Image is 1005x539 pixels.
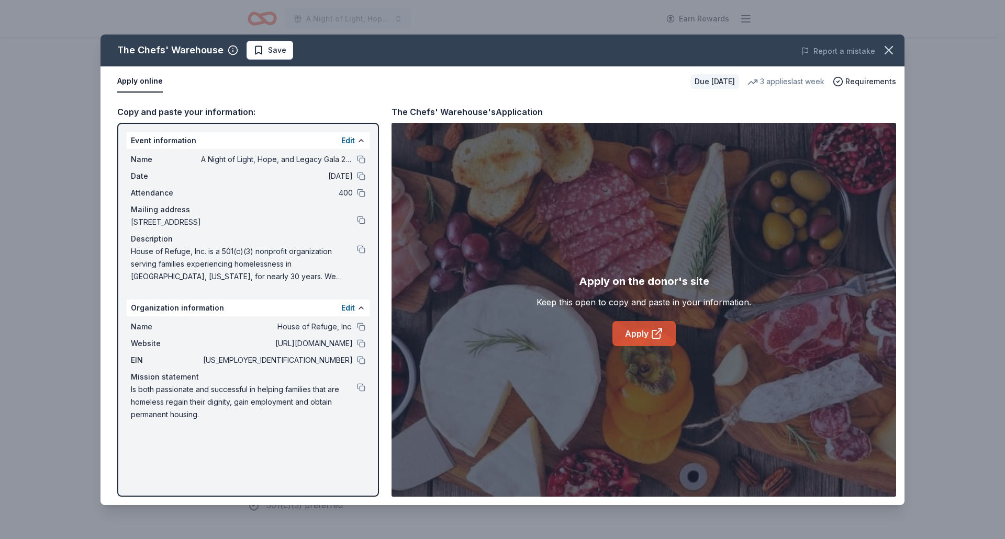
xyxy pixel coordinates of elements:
span: House of Refuge, Inc. is a 501(c)(3) nonprofit organization serving families experiencing homeles... [131,245,357,283]
div: Organization information [127,300,370,316]
span: Name [131,320,201,333]
div: Mission statement [131,371,365,383]
a: Apply [612,321,676,346]
span: Date [131,170,201,182]
div: 3 applies last week [747,75,824,88]
div: Copy and paste your information: [117,105,379,119]
span: A Night of Light, Hope, and Legacy Gala 2026 [201,153,353,166]
span: Save [268,44,286,56]
div: The Chefs' Warehouse's Application [392,105,543,119]
span: [URL][DOMAIN_NAME] [201,337,353,350]
span: Name [131,153,201,166]
span: [US_EMPLOYER_IDENTIFICATION_NUMBER] [201,354,353,366]
span: Is both passionate and successful in helping families that are homeless regain their dignity, gai... [131,383,357,421]
span: [STREET_ADDRESS] [131,216,357,228]
span: [DATE] [201,170,353,182]
div: Description [131,233,365,245]
span: Requirements [845,75,896,88]
button: Report a mistake [801,45,875,58]
div: Event information [127,132,370,149]
button: Save [247,41,293,60]
span: EIN [131,354,201,366]
div: The Chefs' Warehouse [117,42,224,59]
button: Apply online [117,71,163,93]
div: Keep this open to copy and paste in your information. [537,296,751,308]
button: Edit [341,302,355,314]
span: Website [131,337,201,350]
button: Requirements [833,75,896,88]
button: Edit [341,134,355,147]
span: House of Refuge, Inc. [201,320,353,333]
div: Due [DATE] [690,74,739,89]
div: Mailing address [131,203,365,216]
span: Attendance [131,187,201,199]
div: Apply on the donor's site [579,273,709,290]
span: 400 [201,187,353,199]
